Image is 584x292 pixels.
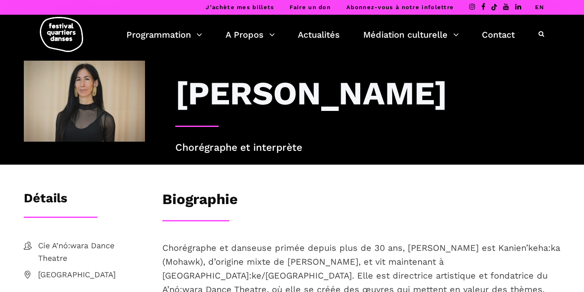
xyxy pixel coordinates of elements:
h3: Détails [24,191,67,212]
h3: [PERSON_NAME] [175,74,447,113]
p: Chorégraphe et interprète [175,140,561,156]
a: J’achète mes billets [206,4,274,10]
span: Cie A’nó:wara Dance Theatre [38,240,145,265]
img: Barbara Kaneratonni Diabo – photo by Sylvie-Ann Paré PDM-2021-28 – Barbara Diabo [24,61,145,142]
a: Faire un don [290,4,331,10]
span: [GEOGRAPHIC_DATA] [38,269,145,281]
a: Actualités [298,27,340,42]
a: Contact [482,27,515,42]
a: Médiation culturelle [363,27,459,42]
a: EN [535,4,544,10]
h3: Biographie [162,191,238,212]
a: A Propos [226,27,275,42]
a: Programmation [126,27,202,42]
img: logo-fqd-med [40,17,83,52]
a: Abonnez-vous à notre infolettre [346,4,454,10]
